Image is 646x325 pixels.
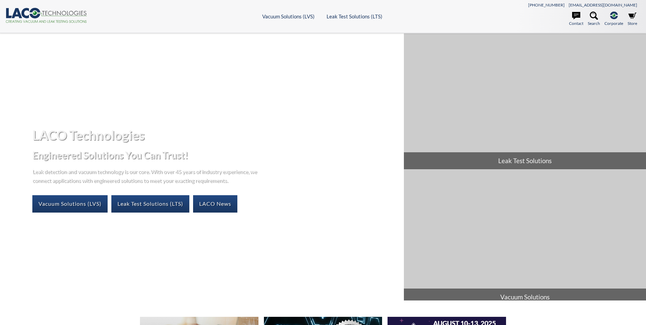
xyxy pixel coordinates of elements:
[32,127,398,143] h1: LACO Technologies
[628,12,637,27] a: Store
[569,2,637,7] a: [EMAIL_ADDRESS][DOMAIN_NAME]
[327,13,382,19] a: Leak Test Solutions (LTS)
[569,12,583,27] a: Contact
[404,33,646,169] a: Leak Test Solutions
[604,20,623,27] span: Corporate
[528,2,565,7] a: [PHONE_NUMBER]
[404,170,646,306] a: Vacuum Solutions
[111,195,189,212] a: Leak Test Solutions (LTS)
[32,195,108,212] a: Vacuum Solutions (LVS)
[193,195,237,212] a: LACO News
[588,12,600,27] a: Search
[32,149,398,161] h2: Engineered Solutions You Can Trust!
[262,13,315,19] a: Vacuum Solutions (LVS)
[404,152,646,169] span: Leak Test Solutions
[404,289,646,306] span: Vacuum Solutions
[32,167,261,184] p: Leak detection and vacuum technology is our core. With over 45 years of industry experience, we c...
